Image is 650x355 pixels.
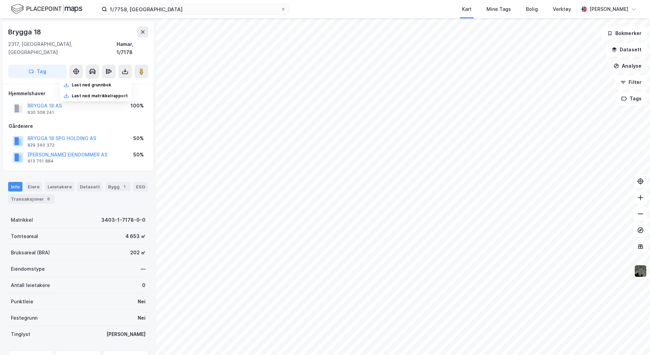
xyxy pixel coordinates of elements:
[72,82,111,88] div: Last ned grunnbok
[138,314,146,322] div: Nei
[133,182,148,191] div: ESG
[131,102,144,110] div: 100%
[11,281,50,289] div: Antall leietakere
[11,249,50,257] div: Bruksareal (BRA)
[45,196,52,202] div: 6
[11,298,33,306] div: Punktleie
[462,5,472,13] div: Kart
[589,5,628,13] div: [PERSON_NAME]
[553,5,571,13] div: Verktøy
[8,194,55,204] div: Transaksjoner
[8,182,22,191] div: Info
[8,122,148,130] div: Gårdeiere
[11,216,33,224] div: Matrikkel
[107,4,280,14] input: Søk på adresse, matrikkel, gårdeiere, leietakere eller personer
[11,314,37,322] div: Festegrunn
[28,142,54,148] div: 829 340 372
[28,110,54,115] div: 930 508 241
[130,249,146,257] div: 202 ㎡
[616,92,647,105] button: Tags
[133,151,144,159] div: 50%
[121,183,128,190] div: 1
[606,43,647,56] button: Datasett
[11,3,82,15] img: logo.f888ab2527a4732fd821a326f86c7f29.svg
[125,232,146,240] div: 4 653 ㎡
[25,182,42,191] div: Eiere
[8,89,148,98] div: Hjemmelshaver
[105,182,131,191] div: Bygg
[616,322,650,355] div: Kontrollprogram for chat
[77,182,103,191] div: Datasett
[8,65,67,78] button: Tag
[486,5,511,13] div: Mine Tags
[141,265,146,273] div: —
[117,40,148,56] div: Hamar, 1/7178
[526,5,538,13] div: Bolig
[133,134,144,142] div: 50%
[11,330,30,338] div: Tinglyst
[142,281,146,289] div: 0
[616,322,650,355] iframe: Chat Widget
[8,40,117,56] div: 2317, [GEOGRAPHIC_DATA], [GEOGRAPHIC_DATA]
[11,232,38,240] div: Tomteareal
[28,158,54,164] div: 913 751 884
[8,27,42,37] div: Brygga 18
[106,330,146,338] div: [PERSON_NAME]
[615,75,647,89] button: Filter
[634,265,647,277] img: 9k=
[45,182,74,191] div: Leietakere
[72,93,128,99] div: Last ned matrikkelrapport
[101,216,146,224] div: 3403-1-7178-0-0
[601,27,647,40] button: Bokmerker
[138,298,146,306] div: Nei
[11,265,45,273] div: Eiendomstype
[608,59,647,73] button: Analyse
